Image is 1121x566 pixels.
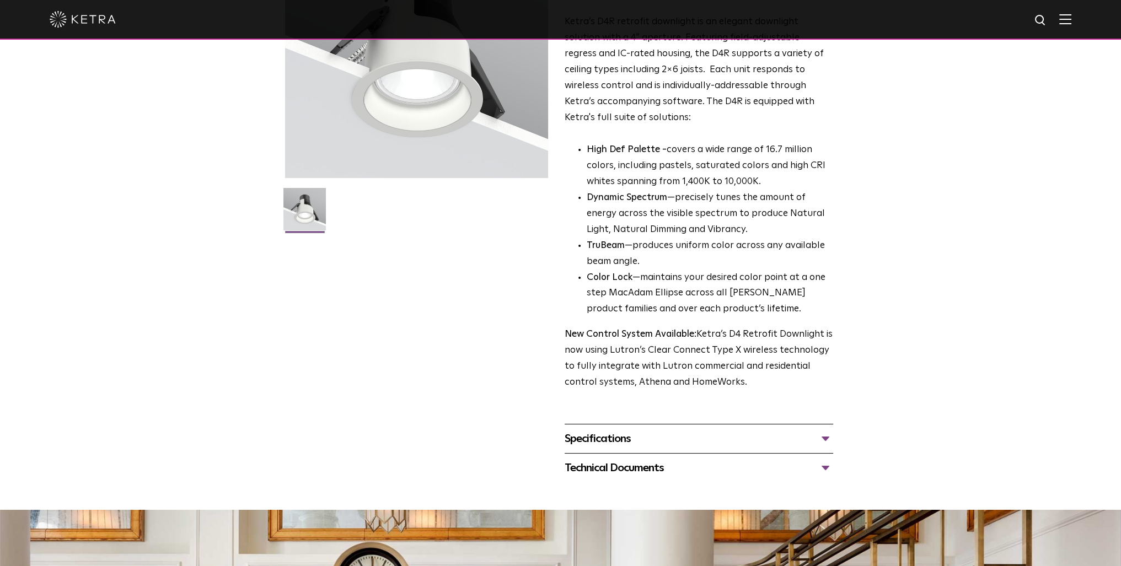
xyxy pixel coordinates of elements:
[283,188,326,239] img: D4R Retrofit Downlight
[587,190,833,238] li: —precisely tunes the amount of energy across the visible spectrum to produce Natural Light, Natur...
[587,270,833,318] li: —maintains your desired color point at a one step MacAdam Ellipse across all [PERSON_NAME] produc...
[565,327,833,391] p: Ketra’s D4 Retrofit Downlight is now using Lutron’s Clear Connect Type X wireless technology to f...
[587,145,667,154] strong: High Def Palette -
[1034,14,1048,28] img: search icon
[565,430,833,448] div: Specifications
[587,193,667,202] strong: Dynamic Spectrum
[587,273,632,282] strong: Color Lock
[565,330,696,339] strong: New Control System Available:
[587,142,833,190] p: covers a wide range of 16.7 million colors, including pastels, saturated colors and high CRI whit...
[1059,14,1071,24] img: Hamburger%20Nav.svg
[565,14,833,126] p: Ketra’s D4R retrofit downlight is an elegant downlight solution with a 4” aperture. Featuring fie...
[565,459,833,477] div: Technical Documents
[587,238,833,270] li: —produces uniform color across any available beam angle.
[50,11,116,28] img: ketra-logo-2019-white
[587,241,625,250] strong: TruBeam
